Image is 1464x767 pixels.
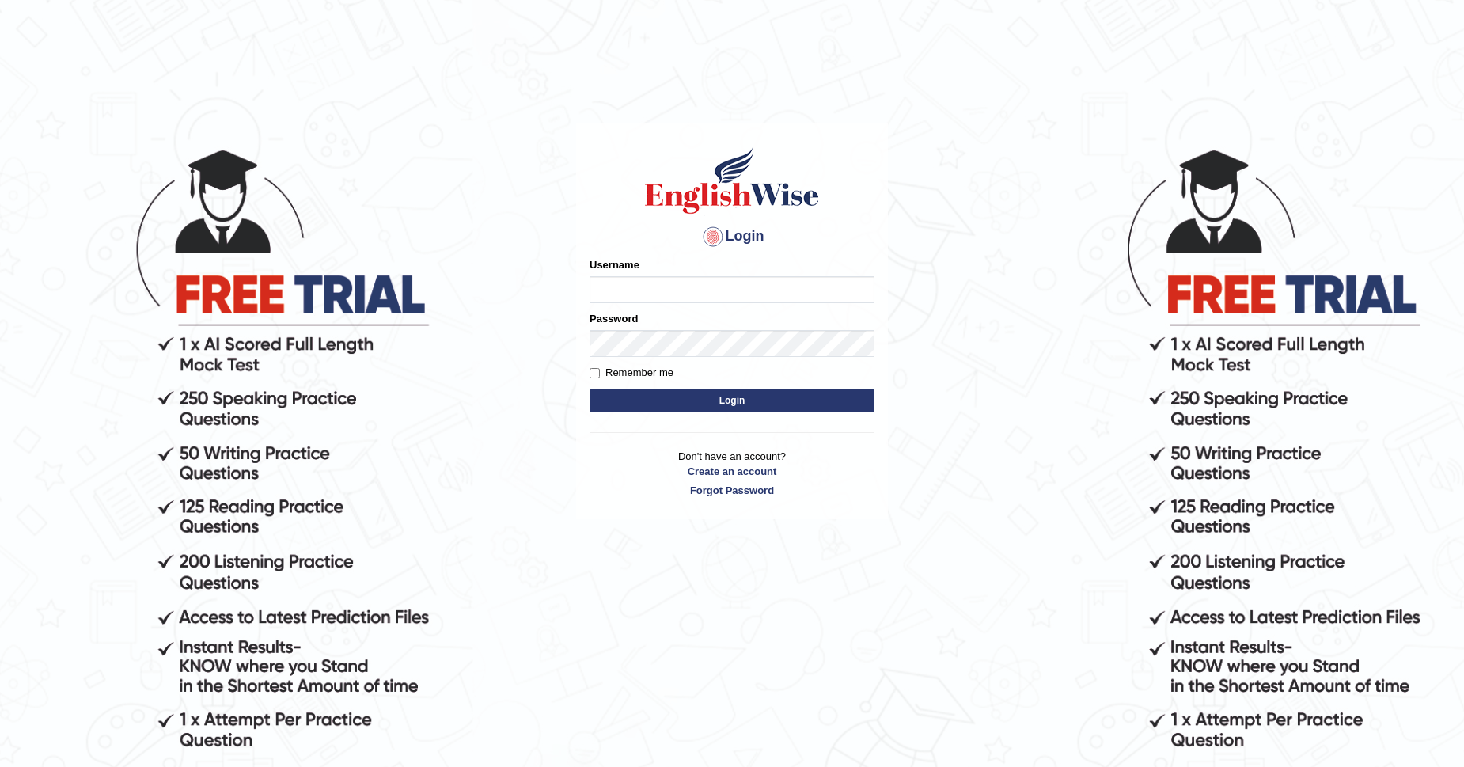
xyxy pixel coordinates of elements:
[590,389,874,412] button: Login
[590,449,874,498] p: Don't have an account?
[590,368,600,378] input: Remember me
[590,365,673,381] label: Remember me
[590,224,874,249] h4: Login
[590,311,638,326] label: Password
[642,145,822,216] img: Logo of English Wise sign in for intelligent practice with AI
[590,464,874,479] a: Create an account
[590,257,639,272] label: Username
[590,483,874,498] a: Forgot Password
